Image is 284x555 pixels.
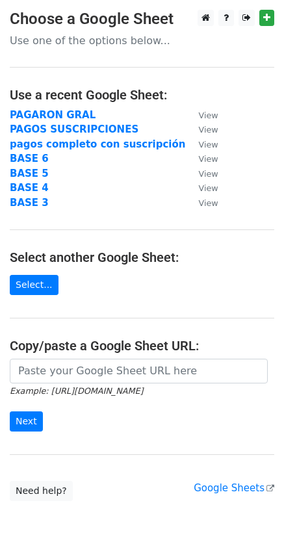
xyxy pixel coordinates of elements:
h4: Use a recent Google Sheet: [10,87,274,103]
small: View [198,183,218,193]
small: View [198,110,218,120]
a: View [185,197,218,209]
small: View [198,140,218,149]
small: View [198,198,218,208]
a: View [185,168,218,179]
a: Need help? [10,481,73,501]
p: Use one of the options below... [10,34,274,47]
h3: Choose a Google Sheet [10,10,274,29]
a: View [185,153,218,164]
a: pagos completo con suscripción [10,138,185,150]
small: View [198,154,218,164]
a: View [185,123,218,135]
a: View [185,109,218,121]
a: BASE 5 [10,168,49,179]
a: Google Sheets [194,482,274,494]
a: BASE 6 [10,153,49,164]
small: View [198,169,218,179]
small: Example: [URL][DOMAIN_NAME] [10,386,143,396]
a: BASE 3 [10,197,49,209]
a: Select... [10,275,58,295]
a: View [185,138,218,150]
a: View [185,182,218,194]
a: BASE 4 [10,182,49,194]
small: View [198,125,218,135]
a: PAGARON GRAL [10,109,96,121]
input: Next [10,411,43,432]
h4: Select another Google Sheet: [10,250,274,265]
h4: Copy/paste a Google Sheet URL: [10,338,274,354]
input: Paste your Google Sheet URL here [10,359,268,383]
a: PAGOS SUSCRIPCIONES [10,123,138,135]
iframe: Chat Widget [219,493,284,555]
